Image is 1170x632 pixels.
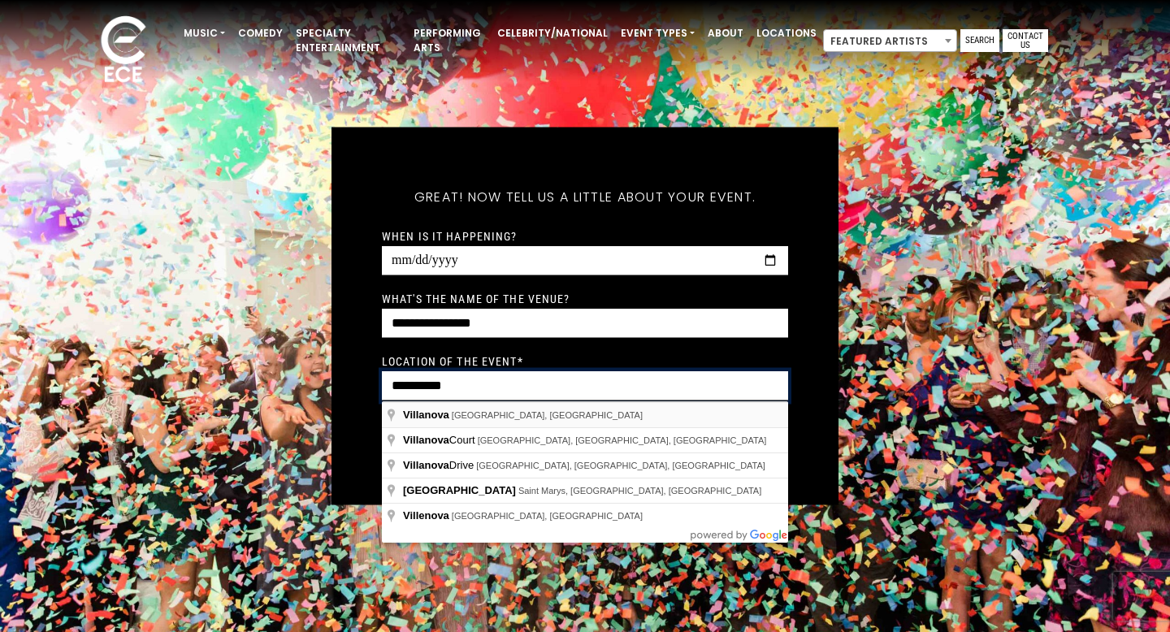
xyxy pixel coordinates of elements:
[452,511,643,521] span: [GEOGRAPHIC_DATA], [GEOGRAPHIC_DATA]
[823,29,957,52] span: Featured Artists
[824,30,956,53] span: Featured Artists
[232,19,289,47] a: Comedy
[478,435,767,445] span: [GEOGRAPHIC_DATA], [GEOGRAPHIC_DATA], [GEOGRAPHIC_DATA]
[382,229,518,244] label: When is it happening?
[382,354,523,369] label: Location of the event
[403,509,449,522] span: Villenova
[403,434,449,446] span: Villanova
[750,19,823,47] a: Locations
[382,168,788,227] h5: Great! Now tell us a little about your event.
[289,19,407,62] a: Specialty Entertainment
[407,19,491,62] a: Performing Arts
[83,11,164,90] img: ece_new_logo_whitev2-1.png
[382,292,570,306] label: What's the name of the venue?
[1003,29,1048,52] a: Contact Us
[403,459,449,471] span: Villanova
[701,19,750,47] a: About
[403,484,516,496] span: [GEOGRAPHIC_DATA]
[614,19,701,47] a: Event Types
[518,486,761,496] span: Saint Marys, [GEOGRAPHIC_DATA], [GEOGRAPHIC_DATA]
[476,461,765,470] span: [GEOGRAPHIC_DATA], [GEOGRAPHIC_DATA], [GEOGRAPHIC_DATA]
[403,434,478,446] span: Court
[452,410,643,420] span: [GEOGRAPHIC_DATA], [GEOGRAPHIC_DATA]
[403,409,449,421] span: Villanova
[960,29,999,52] a: Search
[403,459,476,471] span: Drive
[491,19,614,47] a: Celebrity/National
[177,19,232,47] a: Music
